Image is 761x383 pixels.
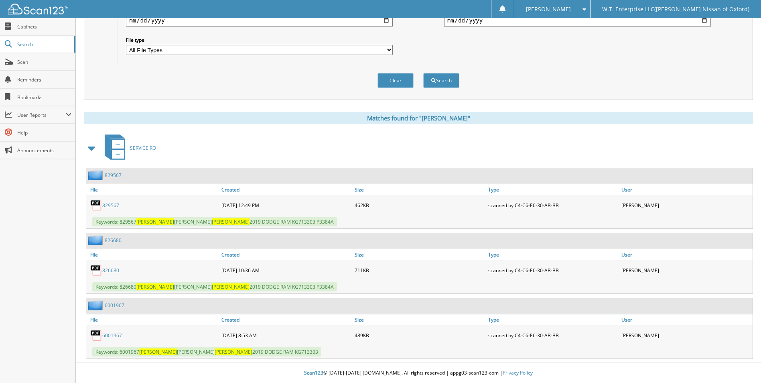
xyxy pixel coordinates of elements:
[102,332,122,339] a: 6001967
[92,282,337,291] span: Keywords: 826680 [PERSON_NAME] 2019 DODGE RAM KG713303 P3384A
[212,218,250,225] span: [PERSON_NAME]
[219,314,353,325] a: Created
[619,197,753,213] div: [PERSON_NAME]
[102,202,119,209] a: 829567
[105,237,122,244] a: 826680
[212,283,250,290] span: [PERSON_NAME]
[486,249,619,260] a: Type
[353,327,486,343] div: 489KB
[486,327,619,343] div: scanned by C4-C6-E6-30-AB-BB
[619,314,753,325] a: User
[17,129,71,136] span: Help
[88,235,105,245] img: folder2.png
[219,197,353,213] div: [DATE] 12:49 PM
[88,170,105,180] img: folder2.png
[105,172,122,179] a: 829567
[353,262,486,278] div: 711KB
[353,314,486,325] a: Size
[423,73,459,88] button: Search
[90,199,102,211] img: PDF.png
[304,369,323,376] span: Scan123
[17,23,71,30] span: Cabinets
[219,249,353,260] a: Created
[219,262,353,278] div: [DATE] 10:36 AM
[219,327,353,343] div: [DATE] 8:53 AM
[92,217,337,226] span: Keywords: 829567 [PERSON_NAME] 2019 DODGE RAM KG713303 P3384A
[139,348,177,355] span: [PERSON_NAME]
[619,184,753,195] a: User
[17,59,71,65] span: Scan
[486,197,619,213] div: scanned by C4-C6-E6-30-AB-BB
[486,262,619,278] div: scanned by C4-C6-E6-30-AB-BB
[92,347,321,357] span: Keywords: 6001967 [PERSON_NAME] 2019 DODGE RAM KG713303
[17,94,71,101] span: Bookmarks
[102,267,119,274] a: 826680
[136,283,174,290] span: [PERSON_NAME]
[721,344,761,383] iframe: Chat Widget
[486,314,619,325] a: Type
[444,14,711,27] input: end
[526,7,571,12] span: [PERSON_NAME]
[602,7,749,12] span: W.T. Enterprise LLC([PERSON_NAME] Nissan of Oxford)
[619,327,753,343] div: [PERSON_NAME]
[17,112,66,118] span: User Reports
[17,41,70,48] span: Search
[17,147,71,154] span: Announcements
[353,184,486,195] a: Size
[353,197,486,213] div: 462KB
[130,145,156,151] span: SERVICE RO
[377,73,414,88] button: Clear
[619,262,753,278] div: [PERSON_NAME]
[503,369,533,376] a: Privacy Policy
[126,14,393,27] input: start
[353,249,486,260] a: Size
[486,184,619,195] a: Type
[84,112,753,124] div: Matches found for "[PERSON_NAME]"
[8,4,68,14] img: scan123-logo-white.svg
[86,314,219,325] a: File
[86,249,219,260] a: File
[100,132,156,164] a: SERVICE RO
[126,37,393,43] label: File type
[17,76,71,83] span: Reminders
[76,363,761,383] div: © [DATE]-[DATE] [DOMAIN_NAME]. All rights reserved | appg03-scan123-com |
[215,348,252,355] span: [PERSON_NAME]
[90,329,102,341] img: PDF.png
[86,184,219,195] a: File
[90,264,102,276] img: PDF.png
[88,300,105,310] img: folder2.png
[619,249,753,260] a: User
[105,302,124,309] a: 6001967
[136,218,174,225] span: [PERSON_NAME]
[219,184,353,195] a: Created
